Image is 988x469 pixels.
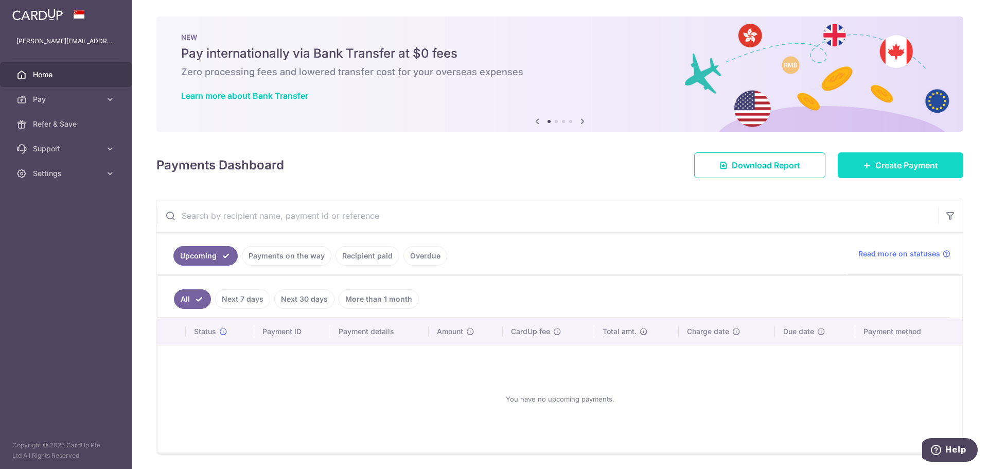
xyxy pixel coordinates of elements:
img: Bank transfer banner [156,16,963,132]
a: Download Report [694,152,825,178]
th: Payment details [330,318,429,345]
span: Download Report [732,159,800,171]
a: Payments on the way [242,246,331,266]
span: Amount [437,326,463,337]
span: Charge date [687,326,729,337]
span: Home [33,70,101,80]
a: All [174,289,211,309]
span: CardUp fee [511,326,550,337]
a: Next 7 days [215,289,270,309]
span: Create Payment [875,159,938,171]
a: More than 1 month [339,289,419,309]
a: Next 30 days [274,289,334,309]
img: CardUp [12,8,63,21]
span: Total amt. [603,326,637,337]
a: Overdue [403,246,447,266]
div: You have no upcoming payments. [170,354,950,444]
h5: Pay internationally via Bank Transfer at $0 fees [181,45,939,62]
span: Settings [33,168,101,179]
h6: Zero processing fees and lowered transfer cost for your overseas expenses [181,66,939,78]
span: Refer & Save [33,119,101,129]
a: Recipient paid [336,246,399,266]
span: Due date [783,326,814,337]
th: Payment method [855,318,962,345]
a: Upcoming [173,246,238,266]
span: Read more on statuses [858,249,940,259]
h4: Payments Dashboard [156,156,284,175]
input: Search by recipient name, payment id or reference [157,199,938,232]
p: [PERSON_NAME][EMAIL_ADDRESS][PERSON_NAME][DOMAIN_NAME] [16,36,115,46]
a: Read more on statuses [858,249,950,259]
span: Pay [33,94,101,105]
iframe: Opens a widget where you can find more information [922,438,978,464]
a: Create Payment [838,152,963,178]
span: Support [33,144,101,154]
span: Status [194,326,216,337]
a: Learn more about Bank Transfer [181,91,308,101]
th: Payment ID [254,318,330,345]
p: NEW [181,33,939,41]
